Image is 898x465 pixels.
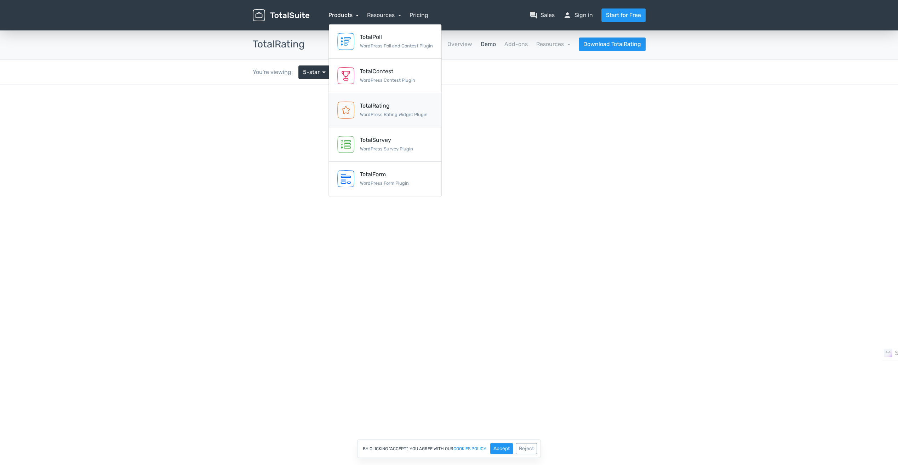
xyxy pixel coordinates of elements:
a: Resources [536,41,570,47]
a: TotalContest WordPress Contest Plugin [329,59,441,93]
small: WordPress Contest Plugin [360,77,415,83]
a: Overview [447,40,472,48]
div: TotalSurvey [360,136,413,144]
button: Accept [490,443,513,454]
small: WordPress Survey Plugin [360,146,413,151]
a: Download TotalRating [579,38,646,51]
small: WordPress Form Plugin [360,180,409,186]
a: personSign in [563,11,593,19]
small: WordPress Rating Widget Plugin [360,112,428,117]
img: TotalRating [337,102,354,119]
a: Demo [481,40,496,48]
div: TotalRating [360,102,428,110]
a: TotalRating WordPress Rating Widget Plugin [329,93,441,127]
h3: TotalRating [253,39,305,50]
div: TotalForm [360,170,409,179]
button: Reject [516,443,537,454]
a: Pricing [410,11,428,19]
span: arrow_drop_down [320,68,328,76]
a: Add-ons [504,40,528,48]
img: TotalPoll [337,33,354,50]
span: question_answer [529,11,538,19]
div: TotalPoll [360,33,433,41]
a: 5-star arrow_drop_down [298,65,333,79]
img: TotalSuite for WordPress [253,9,309,22]
a: TotalForm WordPress Form Plugin [329,162,441,196]
img: TotalContest [337,67,354,84]
a: TotalPoll WordPress Poll and Contest Plugin [329,24,441,59]
a: Resources [367,12,401,18]
div: By clicking "Accept", you agree with our . [357,439,541,458]
small: WordPress Poll and Contest Plugin [360,43,433,48]
span: 5-star [303,68,320,76]
span: person [563,11,572,19]
img: TotalSurvey [337,136,354,153]
a: Start for Free [601,8,646,22]
a: TotalSurvey WordPress Survey Plugin [329,127,441,162]
a: question_answerSales [529,11,555,19]
div: TotalContest [360,67,415,76]
a: Products [328,12,359,18]
img: TotalForm [337,170,354,187]
div: You're viewing: [253,68,298,76]
a: cookies policy [453,447,486,451]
